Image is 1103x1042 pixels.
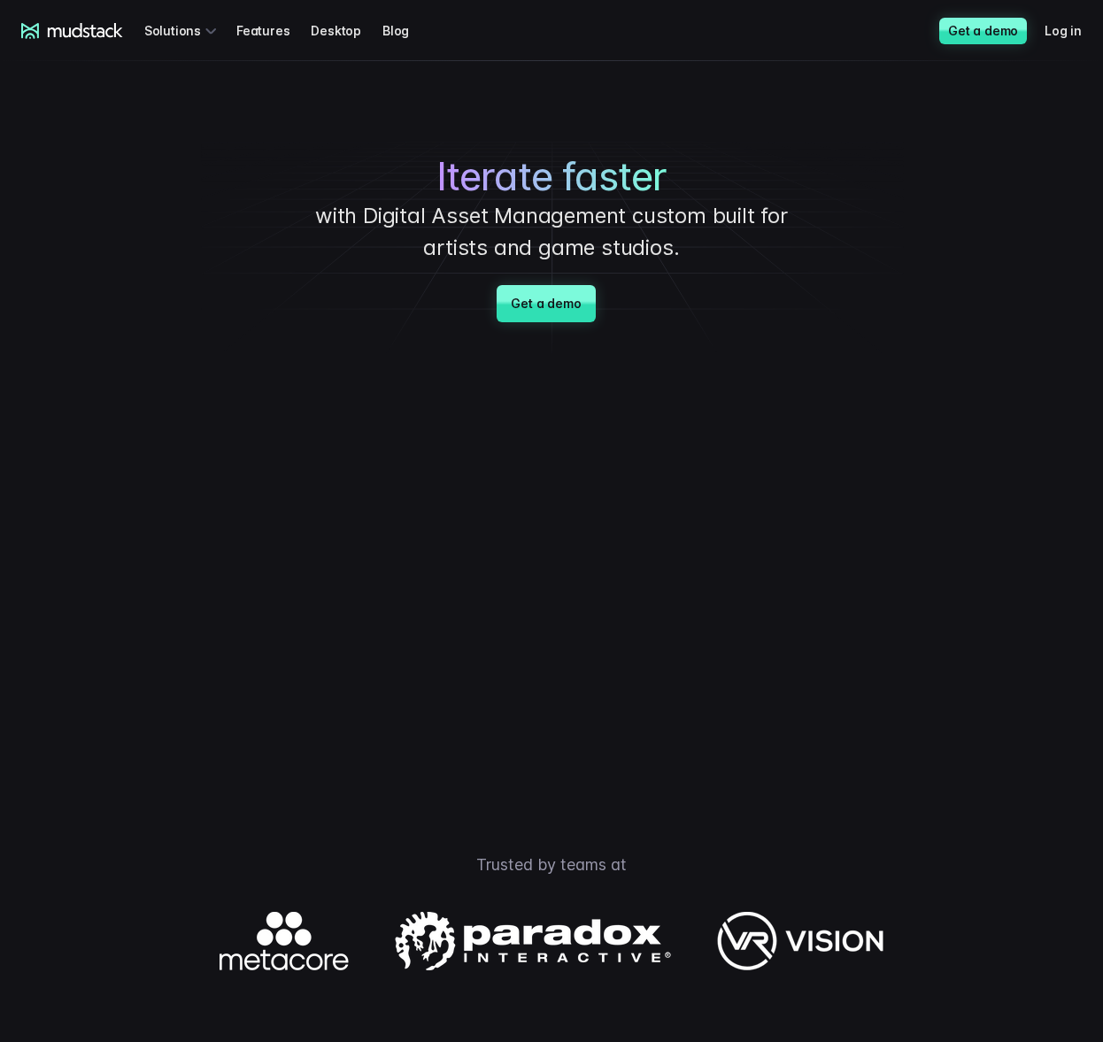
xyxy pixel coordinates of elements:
[1045,14,1103,47] a: Log in
[144,14,222,47] div: Solutions
[436,153,667,200] span: Iterate faster
[311,14,382,47] a: Desktop
[497,285,595,322] a: Get a demo
[382,14,430,47] a: Blog
[939,18,1027,44] a: Get a demo
[220,912,883,970] img: Logos of companies using mudstack.
[236,14,311,47] a: Features
[286,200,817,264] p: with Digital Asset Management custom built for artists and game studios.
[21,23,123,39] a: mudstack logo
